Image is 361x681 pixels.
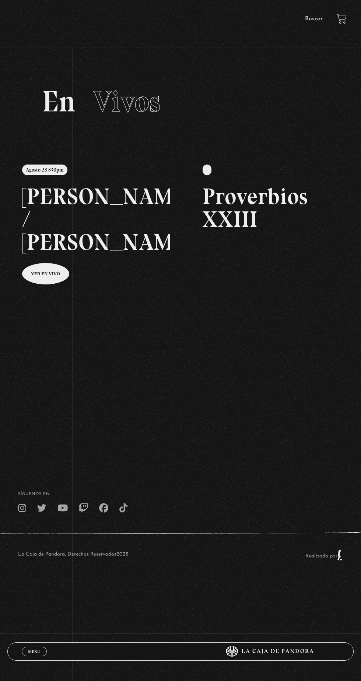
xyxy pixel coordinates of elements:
span: Vivos [93,84,161,119]
a: Realizado por [305,553,343,559]
h4: SÍguenos en: [18,492,343,496]
a: Buscar [305,16,323,22]
a: View your shopping cart [337,14,347,24]
p: La Caja de Pandora, Derechos Reservados 2025 [18,550,128,561]
h2: En [42,87,319,116]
